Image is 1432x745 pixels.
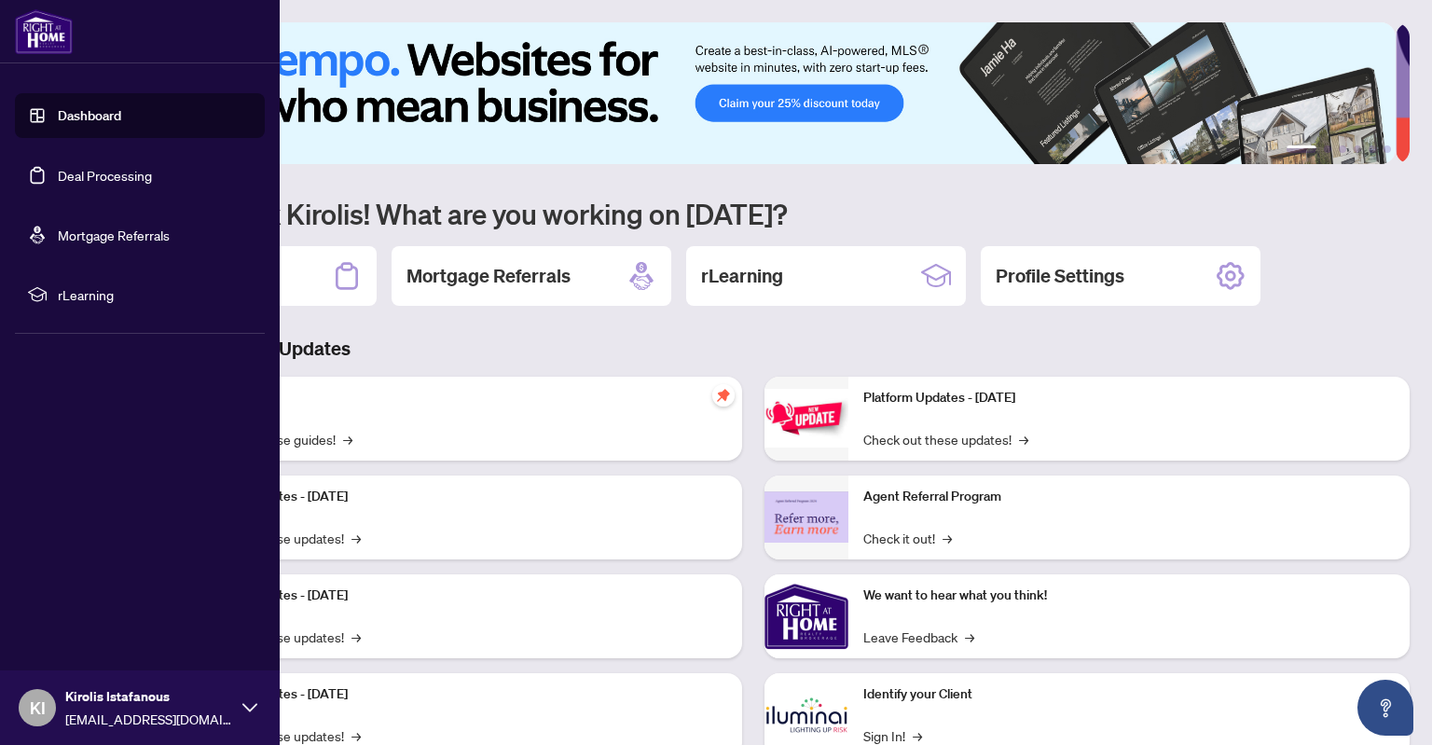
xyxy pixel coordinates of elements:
[996,263,1124,289] h2: Profile Settings
[196,388,727,408] p: Self-Help
[343,429,352,449] span: →
[351,627,361,647] span: →
[712,384,735,407] span: pushpin
[863,586,1395,606] p: We want to hear what you think!
[943,528,952,548] span: →
[764,389,848,448] img: Platform Updates - June 23, 2025
[58,107,121,124] a: Dashboard
[15,9,73,54] img: logo
[863,684,1395,705] p: Identify your Client
[965,627,974,647] span: →
[863,487,1395,507] p: Agent Referral Program
[406,263,571,289] h2: Mortgage Referrals
[863,627,974,647] a: Leave Feedback→
[1019,429,1028,449] span: →
[97,22,1396,164] img: Slide 0
[1339,145,1346,153] button: 3
[58,227,170,243] a: Mortgage Referrals
[1354,145,1361,153] button: 4
[30,695,46,721] span: KI
[196,487,727,507] p: Platform Updates - [DATE]
[1357,680,1413,736] button: Open asap
[196,684,727,705] p: Platform Updates - [DATE]
[764,574,848,658] img: We want to hear what you think!
[65,709,233,729] span: [EMAIL_ADDRESS][DOMAIN_NAME]
[863,429,1028,449] a: Check out these updates!→
[701,263,783,289] h2: rLearning
[97,196,1410,231] h1: Welcome back Kirolis! What are you working on [DATE]?
[65,686,233,707] span: Kirolis Istafanous
[764,491,848,543] img: Agent Referral Program
[1287,145,1316,153] button: 1
[58,284,252,305] span: rLearning
[1369,145,1376,153] button: 5
[351,528,361,548] span: →
[97,336,1410,362] h3: Brokerage & Industry Updates
[58,167,152,184] a: Deal Processing
[196,586,727,606] p: Platform Updates - [DATE]
[863,388,1395,408] p: Platform Updates - [DATE]
[1384,145,1391,153] button: 6
[863,528,952,548] a: Check it out!→
[1324,145,1331,153] button: 2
